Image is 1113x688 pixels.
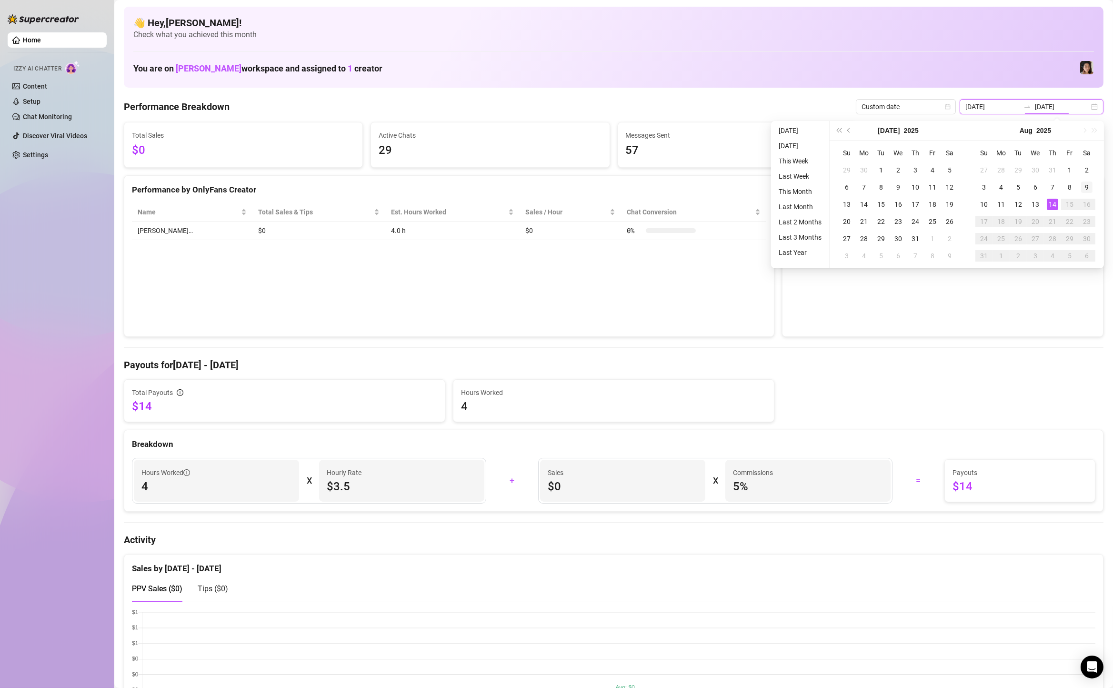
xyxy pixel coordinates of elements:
td: 2025-09-03 [1027,247,1044,264]
input: Start date [965,101,1020,112]
th: Name [132,203,252,222]
div: 5 [875,250,887,262]
div: 28 [995,164,1007,176]
div: 7 [858,182,870,193]
td: 2025-07-23 [890,213,907,230]
img: logo-BBDzfeDw.svg [8,14,79,24]
div: 20 [841,216,852,227]
span: 57 [626,142,849,160]
td: 2025-08-05 [872,247,890,264]
td: 2025-07-06 [838,179,855,196]
div: 15 [875,199,887,210]
span: Total Sales & Tips [258,207,372,217]
td: 2025-07-30 [890,230,907,247]
div: Est. Hours Worked [391,207,506,217]
div: 14 [858,199,870,210]
th: Mo [993,144,1010,162]
div: 21 [1047,216,1058,227]
td: 4.0 h [385,222,520,240]
h4: Activity [124,533,1103,546]
td: 2025-08-14 [1044,196,1061,213]
td: 2025-07-11 [924,179,941,196]
th: Mo [855,144,872,162]
a: Setup [23,98,40,105]
div: Performance by OnlyFans Creator [132,183,766,196]
div: 25 [927,216,938,227]
div: 20 [1030,216,1041,227]
td: 2025-07-03 [907,162,924,179]
span: Hours Worked [461,387,766,398]
span: swap-right [1023,103,1031,111]
span: Payouts [953,467,1087,478]
div: 16 [1081,199,1093,210]
td: 2025-09-02 [1010,247,1027,264]
span: $0 [548,479,698,494]
td: 2025-07-28 [993,162,1010,179]
td: 2025-08-22 [1061,213,1078,230]
li: Last 2 Months [775,216,825,228]
a: Home [23,36,41,44]
div: 27 [978,164,990,176]
td: 2025-07-26 [941,213,958,230]
span: calendar [945,104,951,110]
div: 15 [1064,199,1075,210]
td: 2025-07-29 [872,230,890,247]
li: This Month [775,186,825,197]
td: 2025-08-17 [975,213,993,230]
td: 2025-08-31 [975,247,993,264]
td: 2025-07-27 [838,230,855,247]
div: 5 [944,164,955,176]
td: 2025-08-18 [993,213,1010,230]
div: 31 [978,250,990,262]
div: X [713,473,718,488]
td: 2025-08-24 [975,230,993,247]
div: 19 [944,199,955,210]
td: 2025-08-25 [993,230,1010,247]
td: 2025-09-04 [1044,247,1061,264]
div: 7 [910,250,921,262]
li: Last Week [775,171,825,182]
td: 2025-08-10 [975,196,993,213]
td: 2025-07-01 [872,162,890,179]
div: 12 [1013,199,1024,210]
h4: Payouts for [DATE] - [DATE] [124,358,1103,372]
td: $0 [520,222,621,240]
th: Su [838,144,855,162]
td: 2025-08-23 [1078,213,1095,230]
a: Content [23,82,47,90]
th: We [890,144,907,162]
td: 2025-08-01 [924,230,941,247]
td: 2025-07-29 [1010,162,1027,179]
td: 2025-07-07 [855,179,872,196]
td: 2025-07-14 [855,196,872,213]
div: 9 [944,250,955,262]
div: 8 [1064,182,1075,193]
td: 2025-07-08 [872,179,890,196]
div: 3 [1030,250,1041,262]
span: Total Sales [132,130,355,141]
div: 7 [1047,182,1058,193]
div: 30 [1030,164,1041,176]
td: 2025-08-09 [941,247,958,264]
td: 2025-07-02 [890,162,907,179]
div: 22 [875,216,887,227]
span: Chat Conversion [627,207,753,217]
div: 3 [841,250,852,262]
a: Chat Monitoring [23,113,72,121]
span: Sales / Hour [525,207,608,217]
input: End date [1035,101,1089,112]
td: 2025-08-11 [993,196,1010,213]
td: 2025-08-04 [993,179,1010,196]
td: 2025-07-24 [907,213,924,230]
h4: Performance Breakdown [124,100,230,113]
div: 22 [1064,216,1075,227]
article: Commissions [733,467,773,478]
div: Open Intercom Messenger [1081,656,1103,678]
th: Fr [1061,144,1078,162]
div: 23 [892,216,904,227]
td: 2025-08-26 [1010,230,1027,247]
div: Breakdown [132,438,1095,451]
td: 2025-07-30 [1027,162,1044,179]
td: 2025-06-29 [838,162,855,179]
div: 6 [1030,182,1041,193]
